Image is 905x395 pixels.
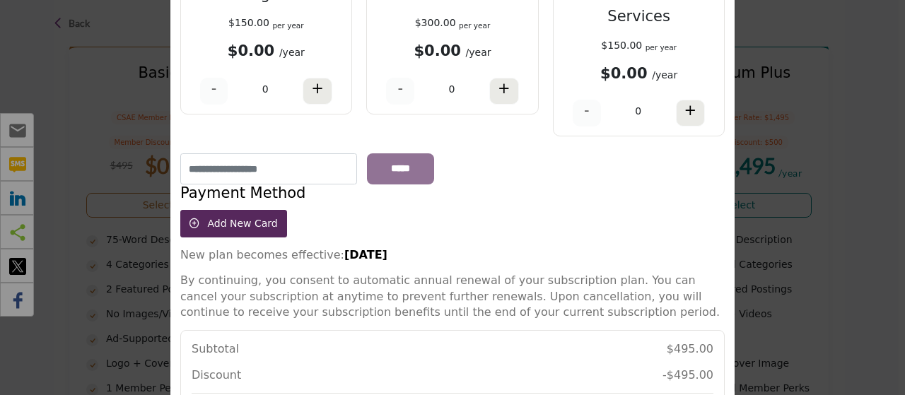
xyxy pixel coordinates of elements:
[635,104,641,119] p: 0
[192,341,239,357] p: Subtotal
[272,21,303,30] sub: per year
[180,273,725,320] p: By continuing, you consent to automatic annual renewal of your subscription plan. You can cancel ...
[180,184,725,202] h4: Payment Method
[466,47,491,58] span: /year
[262,82,269,97] p: 0
[180,247,725,263] p: New plan becomes effective:
[180,210,287,237] button: Add New Card
[646,43,677,52] sub: per year
[662,367,713,383] p: -$495.00
[667,341,713,357] p: $495.00
[601,40,642,51] span: $150.00
[600,65,647,82] b: $0.00
[415,17,456,28] span: $300.00
[684,102,697,119] h4: +
[652,69,677,81] span: /year
[279,47,305,58] span: /year
[498,80,510,98] h4: +
[676,100,706,126] button: +
[459,21,490,30] sub: per year
[207,218,277,229] span: Add New Card
[414,42,460,59] b: $0.00
[192,367,241,383] p: Discount
[489,78,519,105] button: +
[228,17,269,28] span: $150.00
[449,82,455,97] p: 0
[303,78,332,105] button: +
[228,42,274,59] b: $0.00
[344,248,387,261] strong: [DATE]
[311,80,324,98] h4: +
